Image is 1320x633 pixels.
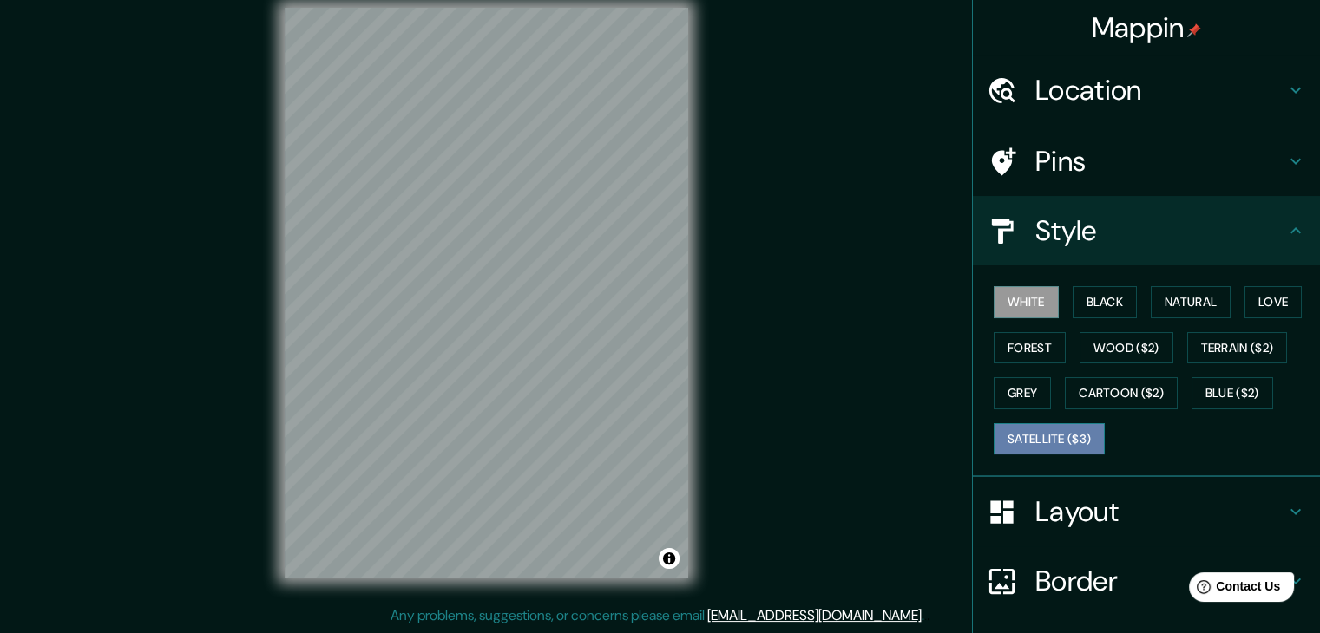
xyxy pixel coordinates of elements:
img: pin-icon.png [1187,23,1201,37]
button: Forest [994,332,1066,364]
div: Border [973,546,1320,616]
h4: Style [1035,213,1285,248]
a: [EMAIL_ADDRESS][DOMAIN_NAME] [707,606,922,624]
div: Location [973,55,1320,125]
button: White [994,286,1059,318]
div: . [924,605,927,626]
button: Blue ($2) [1192,377,1273,409]
iframe: Help widget launcher [1166,565,1301,614]
h4: Border [1035,564,1285,598]
button: Grey [994,377,1051,409]
button: Black [1073,286,1138,318]
button: Love [1244,286,1302,318]
button: Natural [1151,286,1231,318]
button: Cartoon ($2) [1065,377,1178,409]
div: . [927,605,930,626]
h4: Pins [1035,144,1285,179]
div: Pins [973,127,1320,196]
button: Wood ($2) [1080,332,1173,364]
button: Toggle attribution [659,548,680,569]
button: Satellite ($3) [994,423,1105,455]
h4: Mappin [1092,10,1202,45]
div: Style [973,196,1320,265]
h4: Layout [1035,494,1285,529]
p: Any problems, suggestions, or concerns please email . [391,605,924,626]
button: Terrain ($2) [1187,332,1288,364]
div: Layout [973,477,1320,546]
canvas: Map [285,8,688,578]
h4: Location [1035,73,1285,108]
